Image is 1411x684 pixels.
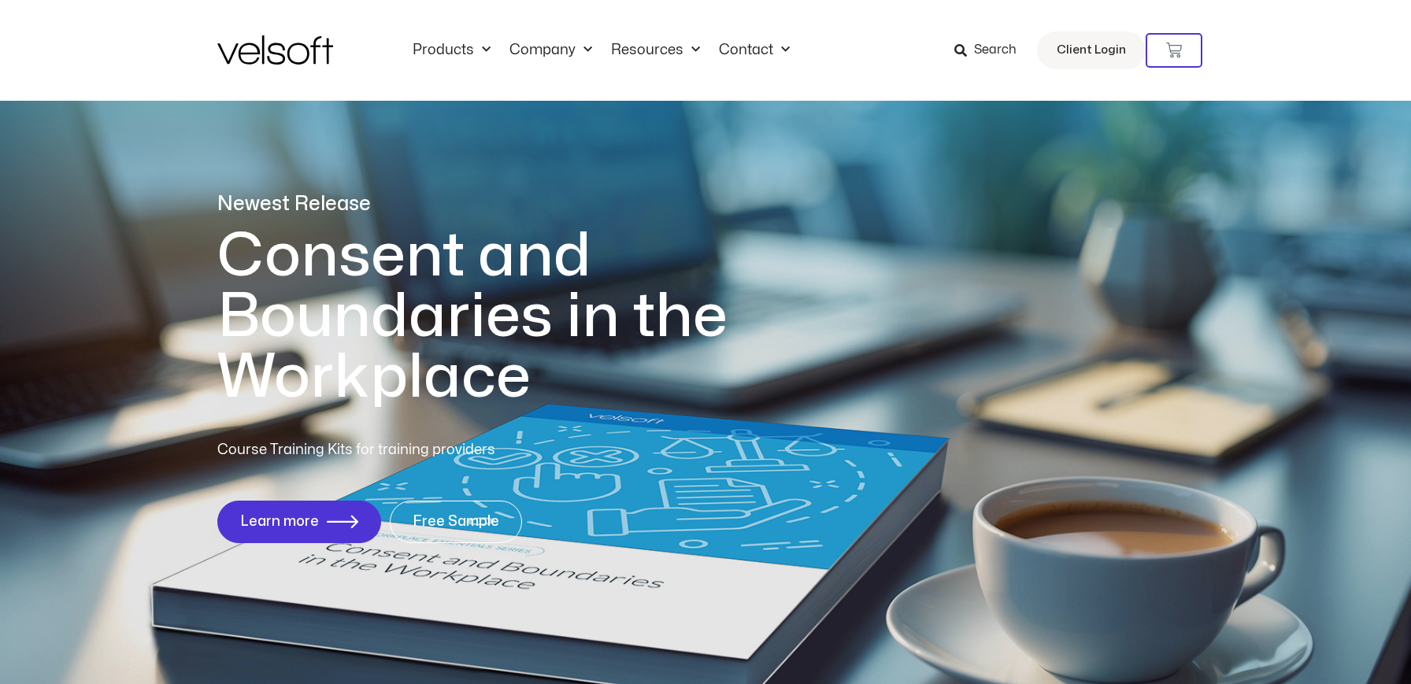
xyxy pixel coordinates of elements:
[954,37,1028,64] a: Search
[217,35,333,65] img: Velsoft Training Materials
[1057,40,1126,61] span: Client Login
[974,40,1017,61] span: Search
[217,190,792,218] p: Newest Release
[403,42,799,59] nav: Menu
[240,514,319,530] span: Learn more
[217,439,609,461] p: Course Training Kits for training providers
[390,501,522,543] a: Free Sample
[217,226,792,408] h1: Consent and Boundaries in the Workplace
[1037,31,1146,69] a: Client Login
[709,42,799,59] a: ContactMenu Toggle
[413,514,499,530] span: Free Sample
[403,42,500,59] a: ProductsMenu Toggle
[217,501,381,543] a: Learn more
[602,42,709,59] a: ResourcesMenu Toggle
[500,42,602,59] a: CompanyMenu Toggle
